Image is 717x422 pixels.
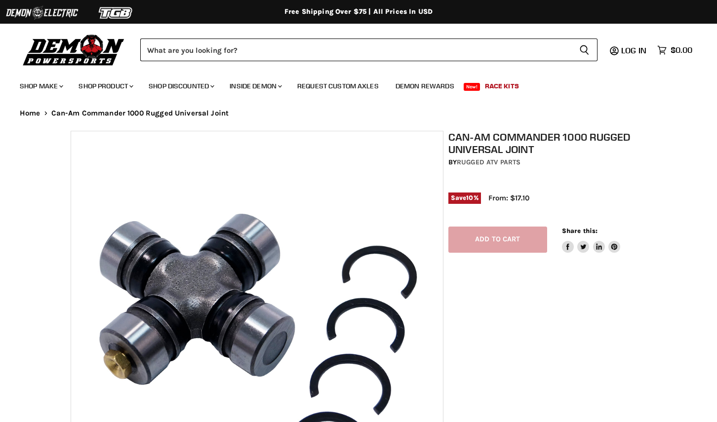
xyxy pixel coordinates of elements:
div: by [448,157,652,168]
a: Inside Demon [222,76,288,96]
a: Demon Rewards [388,76,462,96]
span: Can-Am Commander 1000 Rugged Universal Joint [51,109,229,117]
span: Share this: [562,227,597,234]
a: Request Custom Axles [290,76,386,96]
a: Shop Product [71,76,139,96]
span: $0.00 [671,45,692,55]
aside: Share this: [562,227,621,253]
a: Shop Discounted [141,76,220,96]
span: Log in [621,45,646,55]
h1: Can-Am Commander 1000 Rugged Universal Joint [448,131,652,155]
input: Search [140,38,571,61]
span: 10 [466,194,473,201]
a: $0.00 [652,43,697,57]
form: Product [140,38,597,61]
a: Race Kits [478,76,526,96]
a: Log in [617,46,652,55]
span: New! [464,83,480,91]
img: Demon Electric Logo 2 [5,3,79,22]
img: Demon Powersports [20,32,128,67]
ul: Main menu [12,72,690,96]
span: From: $17.10 [488,193,529,202]
a: Home [20,109,40,117]
span: Save % [448,192,481,203]
a: Rugged ATV Parts [457,158,520,166]
button: Search [571,38,597,61]
img: TGB Logo 2 [79,3,153,22]
a: Shop Make [12,76,69,96]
